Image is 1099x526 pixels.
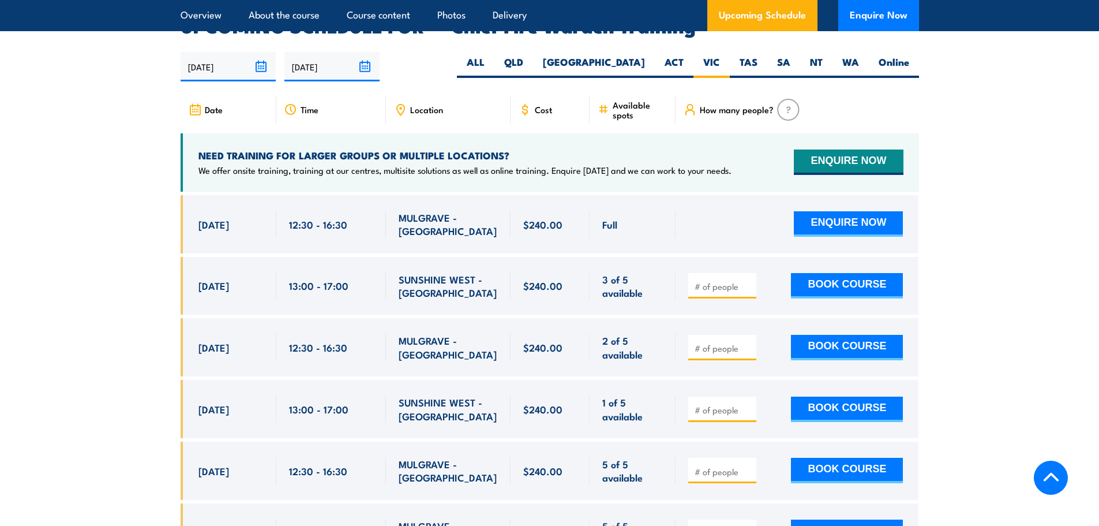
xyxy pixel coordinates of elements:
[198,165,732,176] p: We offer onsite training, training at our centres, multisite solutions as well as online training...
[399,334,498,361] span: MULGRAVE - [GEOGRAPHIC_DATA]
[700,105,774,114] span: How many people?
[523,402,562,416] span: $240.00
[205,105,223,114] span: Date
[198,464,229,477] span: [DATE]
[289,464,347,477] span: 12:30 - 16:30
[523,464,562,477] span: $240.00
[794,150,903,175] button: ENQUIRE NOW
[181,17,919,33] h2: UPCOMING SCHEDULE FOR - "Chief Fire Warden Training"
[523,218,562,231] span: $240.00
[494,55,533,78] label: QLD
[523,341,562,354] span: $240.00
[289,279,348,292] span: 13:00 - 17:00
[399,457,498,484] span: MULGRAVE - [GEOGRAPHIC_DATA]
[791,273,903,299] button: BOOK COURSE
[410,105,443,114] span: Location
[289,218,347,231] span: 12:30 - 16:30
[533,55,655,78] label: [GEOGRAPHIC_DATA]
[457,55,494,78] label: ALL
[655,55,693,78] label: ACT
[602,334,663,361] span: 2 of 5 available
[399,396,498,423] span: SUNSHINE WEST - [GEOGRAPHIC_DATA]
[198,218,229,231] span: [DATE]
[695,466,752,477] input: # of people
[602,457,663,484] span: 5 of 5 available
[284,52,380,81] input: To date
[399,211,498,238] span: MULGRAVE - [GEOGRAPHIC_DATA]
[198,402,229,416] span: [DATE]
[869,55,919,78] label: Online
[602,396,663,423] span: 1 of 5 available
[535,105,552,114] span: Cost
[767,55,800,78] label: SA
[399,273,498,300] span: SUNSHINE WEST - [GEOGRAPHIC_DATA]
[695,404,752,416] input: # of people
[695,281,752,292] input: # of people
[693,55,730,78] label: VIC
[791,397,903,422] button: BOOK COURSE
[198,341,229,354] span: [DATE]
[794,211,903,237] button: ENQUIRE NOW
[289,341,347,354] span: 12:30 - 16:30
[791,335,903,360] button: BOOK COURSE
[289,402,348,416] span: 13:00 - 17:00
[695,342,752,354] input: # of people
[301,105,318,114] span: Time
[198,149,732,162] h4: NEED TRAINING FOR LARGER GROUPS OR MULTIPLE LOCATIONS?
[602,218,617,231] span: Full
[198,279,229,292] span: [DATE]
[832,55,869,78] label: WA
[181,52,276,81] input: From date
[602,273,663,300] span: 3 of 5 available
[800,55,832,78] label: NT
[791,458,903,483] button: BOOK COURSE
[523,279,562,292] span: $240.00
[613,100,667,120] span: Available spots
[730,55,767,78] label: TAS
